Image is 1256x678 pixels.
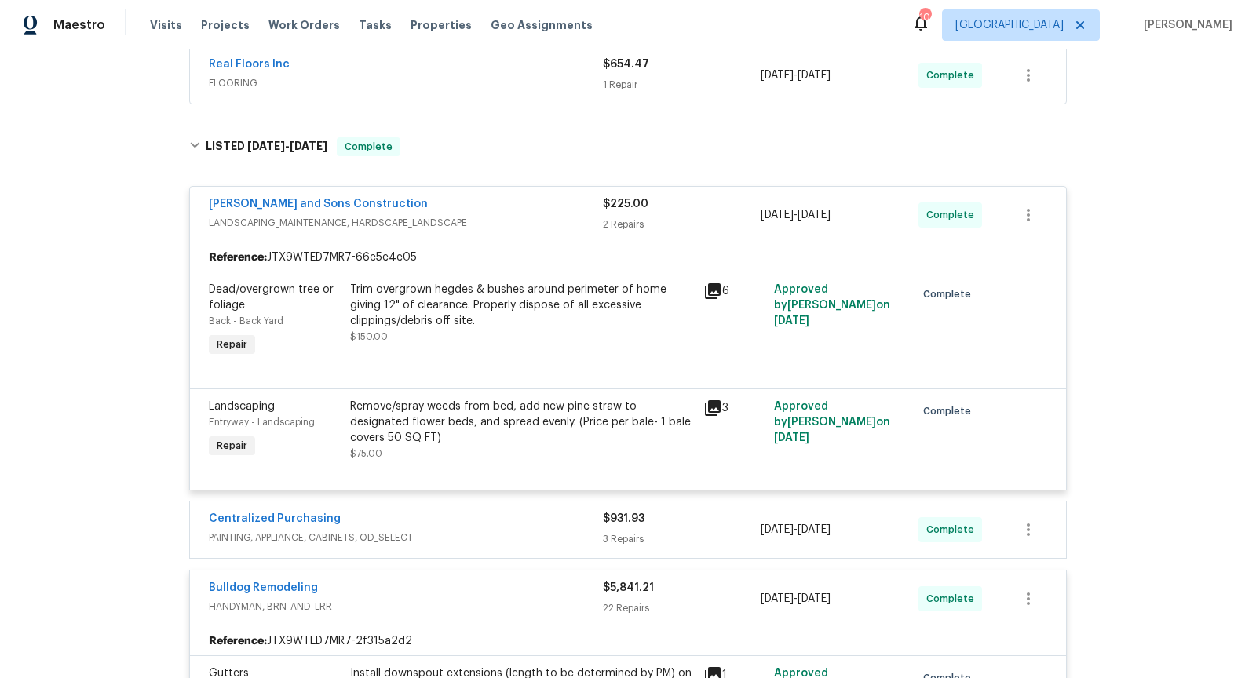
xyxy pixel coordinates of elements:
span: - [761,522,831,538]
span: $150.00 [350,332,388,341]
a: [PERSON_NAME] and Sons Construction [209,199,428,210]
span: Complete [926,67,980,83]
span: Repair [210,337,254,352]
span: Landscaping [209,401,275,412]
span: - [761,207,831,223]
span: [DATE] [290,140,327,151]
div: Trim overgrown hegdes & bushes around perimeter of home giving 12" of clearance. Properly dispose... [350,282,694,329]
span: [DATE] [774,432,809,443]
span: Entryway - Landscaping [209,417,315,427]
span: $75.00 [350,449,382,458]
div: 6 [703,282,765,301]
span: Complete [926,522,980,538]
a: Real Floors Inc [209,59,290,70]
span: Approved by [PERSON_NAME] on [774,284,890,326]
span: LANDSCAPING_MAINTENANCE, HARDSCAPE_LANDSCAPE [209,215,603,231]
span: Back - Back Yard [209,316,283,326]
div: 3 Repairs [603,531,761,547]
span: Work Orders [268,17,340,33]
span: [DATE] [798,524,831,535]
h6: LISTED [206,137,327,156]
div: JTX9WTED7MR7-2f315a2d2 [190,627,1066,655]
span: $5,841.21 [603,582,654,593]
span: PAINTING, APPLIANCE, CABINETS, OD_SELECT [209,530,603,545]
div: 2 Repairs [603,217,761,232]
span: [DATE] [761,210,794,221]
span: [DATE] [761,70,794,81]
div: 104 [919,9,930,25]
span: [DATE] [798,593,831,604]
span: Visits [150,17,182,33]
span: [DATE] [247,140,285,151]
span: Approved by [PERSON_NAME] on [774,401,890,443]
span: Repair [210,438,254,454]
span: HANDYMAN, BRN_AND_LRR [209,599,603,614]
div: 3 [703,399,765,417]
div: JTX9WTED7MR7-66e5e4e05 [190,243,1066,272]
b: Reference: [209,250,267,265]
span: Dead/overgrown tree or foliage [209,284,334,311]
a: Bulldog Remodeling [209,582,318,593]
span: Complete [338,139,399,155]
span: Tasks [359,20,392,31]
span: [DATE] [798,70,831,81]
span: [DATE] [761,524,794,535]
div: 1 Repair [603,77,761,93]
div: LISTED [DATE]-[DATE]Complete [184,122,1072,172]
span: Properties [411,17,472,33]
span: - [247,140,327,151]
a: Centralized Purchasing [209,513,341,524]
span: [DATE] [761,593,794,604]
b: Reference: [209,633,267,649]
span: Geo Assignments [491,17,593,33]
div: 22 Repairs [603,600,761,616]
span: Complete [926,591,980,607]
span: FLOORING [209,75,603,91]
span: $225.00 [603,199,648,210]
span: Complete [923,286,977,302]
span: Complete [926,207,980,223]
div: Remove/spray weeds from bed, add new pine straw to designated flower beds, and spread evenly. (Pr... [350,399,694,446]
span: $654.47 [603,59,649,70]
span: - [761,67,831,83]
span: [PERSON_NAME] [1137,17,1232,33]
span: Maestro [53,17,105,33]
span: [DATE] [774,315,809,326]
span: - [761,591,831,607]
span: $931.93 [603,513,644,524]
span: Projects [201,17,250,33]
span: Complete [923,403,977,419]
span: [GEOGRAPHIC_DATA] [955,17,1064,33]
span: [DATE] [798,210,831,221]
